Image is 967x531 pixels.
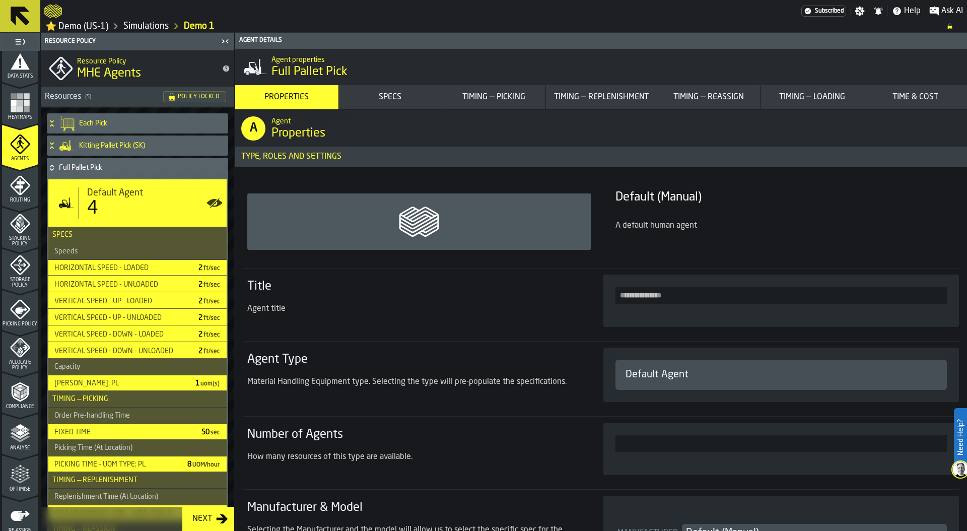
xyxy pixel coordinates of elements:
[87,198,98,219] div: 4
[235,151,348,163] div: Type, Roles and Settings
[59,164,224,172] h4: Full Pallet Pick
[442,85,545,109] button: button-Timing — Picking
[47,136,224,156] div: Kitting Pallet Pick (SK)
[48,391,227,408] h3: title-section-Timing — Picking
[815,8,844,15] span: Subscribed
[48,456,227,472] div: StatList-item-Picking Time - UOM Type: PL
[2,487,38,492] span: Optimise
[446,91,541,103] div: Timing — Picking
[247,303,579,315] div: Agent title
[661,91,756,103] div: Timing — Reassign
[44,2,62,20] a: logo-header
[48,493,164,501] div: Replenishment Time (At Location)
[2,83,38,123] li: menu Heatmaps
[198,298,221,305] span: 2
[44,20,963,32] nav: Breadcrumb
[2,115,38,120] span: Heatmaps
[2,236,38,247] span: Stacking Policy
[2,331,38,371] li: menu Allocate Policy
[48,505,227,521] div: StatList-item-Replenishment Time - UOM Type: PL
[2,197,38,203] span: Routing
[50,314,190,322] div: Vertical Speed - Up - Unloaded
[247,451,579,463] div: How many resources of this type are available.
[2,166,38,206] li: menu Routing
[2,414,38,454] li: menu Analyse
[2,321,38,327] span: Picking Policy
[203,299,220,305] span: ft/sec
[77,65,141,82] span: MHE Agents
[271,115,959,125] h2: Sub Title
[203,265,220,272] span: ft/sec
[2,35,38,49] label: button-toggle-Toggle Full Menu
[48,247,84,255] div: Speeds
[48,395,108,403] span: Timing — Picking
[615,189,959,216] h4: Default (Manual)
[904,5,921,17] span: Help
[198,314,221,321] span: 2
[48,359,227,375] h3: title-section-Capacity
[79,119,224,127] h4: Each Pick
[192,462,220,468] span: UOM/hour
[163,91,226,102] div: status-Policy Locked
[546,85,657,109] button: button-Timing — Replenishment
[235,49,967,85] div: title-Full Pallet Pick
[615,435,947,452] input: input-value- input-value-
[41,87,234,107] h3: title-section-[object Object]
[50,264,190,272] div: Horizontal Speed - Loaded
[178,94,220,100] span: Policy Locked
[50,428,193,436] div: Fixed time
[41,50,234,87] div: title-MHE Agents
[48,243,227,260] h3: title-section-Speeds
[48,375,227,391] div: StatList-item-Max Capacity: PL
[203,282,220,288] span: ft/sec
[201,429,221,436] span: 50
[45,91,163,103] div: Resources
[2,404,38,410] span: Compliance
[48,179,227,227] div: stat-Default Agent
[50,297,190,305] div: Vertical Speed - Up - Loaded
[2,248,38,289] li: menu Storage Policy
[123,21,169,32] a: link-to-/wh/i/103622fe-4b04-4da1-b95f-2619b9c959cc
[235,110,967,147] div: title-Properties
[615,220,959,232] div: A default human agent
[48,227,227,243] h3: title-section-Specs
[247,352,579,368] h3: Agent Type
[188,513,216,525] div: Next
[47,113,224,134] div: Each Pick
[2,156,38,162] span: Agents
[48,408,227,424] h3: title-section-Order Pre-handling Time
[615,287,947,304] label: input-value-
[198,348,221,355] span: 2
[187,461,221,468] span: 8
[2,372,38,413] li: menu Compliance
[888,5,925,17] label: button-toggle-Help
[239,91,334,103] div: Properties
[48,310,227,325] div: StatList-item-Vertical Speed - Up - Unloaded
[48,363,86,371] div: Capacity
[50,330,190,339] div: Vertical Speed - Down - Loaded
[79,142,224,150] h4: Kitting Pallet Pick (SK)
[626,368,937,382] div: DropdownMenuValue-default
[48,293,227,309] div: StatList-item-Vertical Speed - Up - Loaded
[87,187,219,198] div: Title
[339,85,442,109] button: button-Specs
[851,6,869,16] label: button-toggle-Settings
[47,158,224,178] div: Full Pallet Pick
[235,147,967,167] h3: title-section-Type, Roles and Settings
[235,33,967,49] header: Agent details
[657,85,761,109] button: button-Timing — Reassign
[45,21,108,32] a: link-to-/wh/i/103622fe-4b04-4da1-b95f-2619b9c959cc
[48,424,227,440] div: StatList-item-Fixed time
[271,125,325,142] span: Properties
[237,37,965,44] div: Agent details
[85,94,91,100] span: ( 5 )
[2,124,38,165] li: menu Agents
[2,360,38,371] span: Allocate Policy
[48,231,73,239] span: Specs
[218,35,232,47] label: button-toggle-Close me
[48,326,227,342] div: StatList-item-Vertical Speed - Down - Loaded
[2,74,38,79] span: Data Stats
[50,460,179,469] div: Picking Time - UOM Type: PL
[801,6,846,17] div: Menu Subscription
[184,21,215,32] a: link-to-/wh/i/103622fe-4b04-4da1-b95f-2619b9c959cc/simulations/3dda85b6-1544-4f01-98fd-f9644980bb95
